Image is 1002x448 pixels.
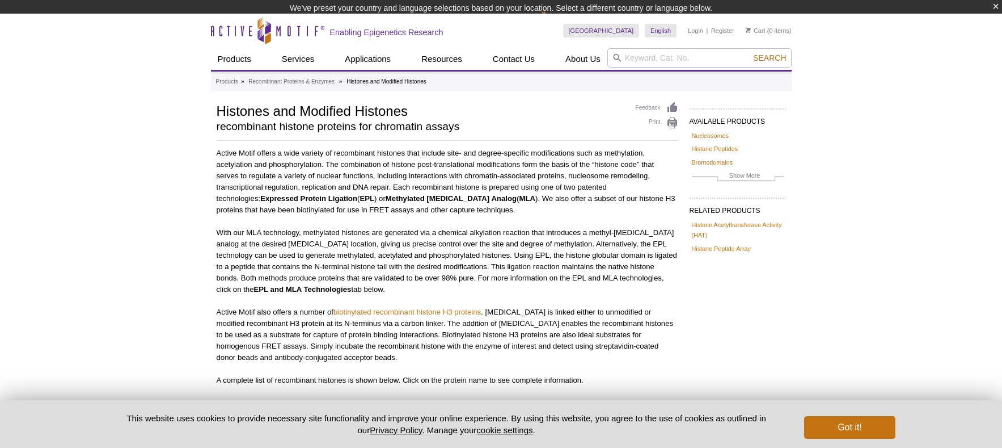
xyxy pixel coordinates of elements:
strong: Methylated [MEDICAL_DATA] Analog [386,194,517,203]
a: English [645,24,677,37]
a: Nucleosomes [692,131,729,141]
input: Keyword, Cat. No. [607,48,792,68]
li: » [241,78,244,85]
strong: EPL and MLA Technologies [253,285,351,294]
li: » [339,78,343,85]
li: (0 items) [746,24,792,37]
a: Histone Peptides [692,144,738,154]
button: Got it! [804,416,895,439]
a: Show More [692,170,784,183]
a: Histone Peptide Array [692,244,751,254]
p: A complete list of recombinant histones is shown below. Click on the protein name to see complete... [217,375,678,386]
p: This website uses cookies to provide necessary site functionality and improve your online experie... [107,412,786,436]
strong: EPL [360,194,374,203]
li: | [707,24,708,37]
a: Contact Us [486,48,542,70]
a: Products [216,77,238,87]
a: Applications [338,48,398,70]
h2: recombinant histone proteins for chromatin assays [217,122,624,132]
a: Print [636,117,678,129]
a: Resources [415,48,469,70]
li: Histones and Modified Histones [346,78,426,85]
img: Your Cart [746,27,751,33]
h2: Enabling Epigenetics Research [330,27,443,37]
img: Change Here [541,9,571,35]
h1: Histones and Modified Histones [217,102,624,119]
p: Active Motif offers a wide variety of recombinant histones that include site- and degree-specific... [217,148,678,216]
p: Active Motif also offers a number of . [MEDICAL_DATA] is linked either to unmodified or modified ... [217,307,678,363]
a: Bromodomains [692,157,733,168]
h2: AVAILABLE PRODUCTS [690,108,786,129]
button: Search [750,53,789,63]
a: About Us [559,48,607,70]
a: Feedback [636,102,678,114]
a: Services [275,48,322,70]
a: Recombinant Proteins & Enzymes [248,77,335,87]
button: cookie settings [476,425,532,435]
p: With our MLA technology, methylated histones are generated via a chemical alkylation reaction tha... [217,227,678,295]
a: Histone Acetyltransferase Activity (HAT) [692,220,784,240]
a: Privacy Policy [370,425,422,435]
strong: Expressed Protein Ligation [260,194,357,203]
a: Login [688,27,703,35]
a: [GEOGRAPHIC_DATA] [563,24,640,37]
a: Products [211,48,258,70]
span: Search [753,53,786,62]
strong: MLA [519,194,535,203]
a: Cart [746,27,766,35]
a: biotinylated recombinant histone H3 proteins [333,308,481,316]
a: Register [711,27,734,35]
h2: RELATED PRODUCTS [690,198,786,218]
